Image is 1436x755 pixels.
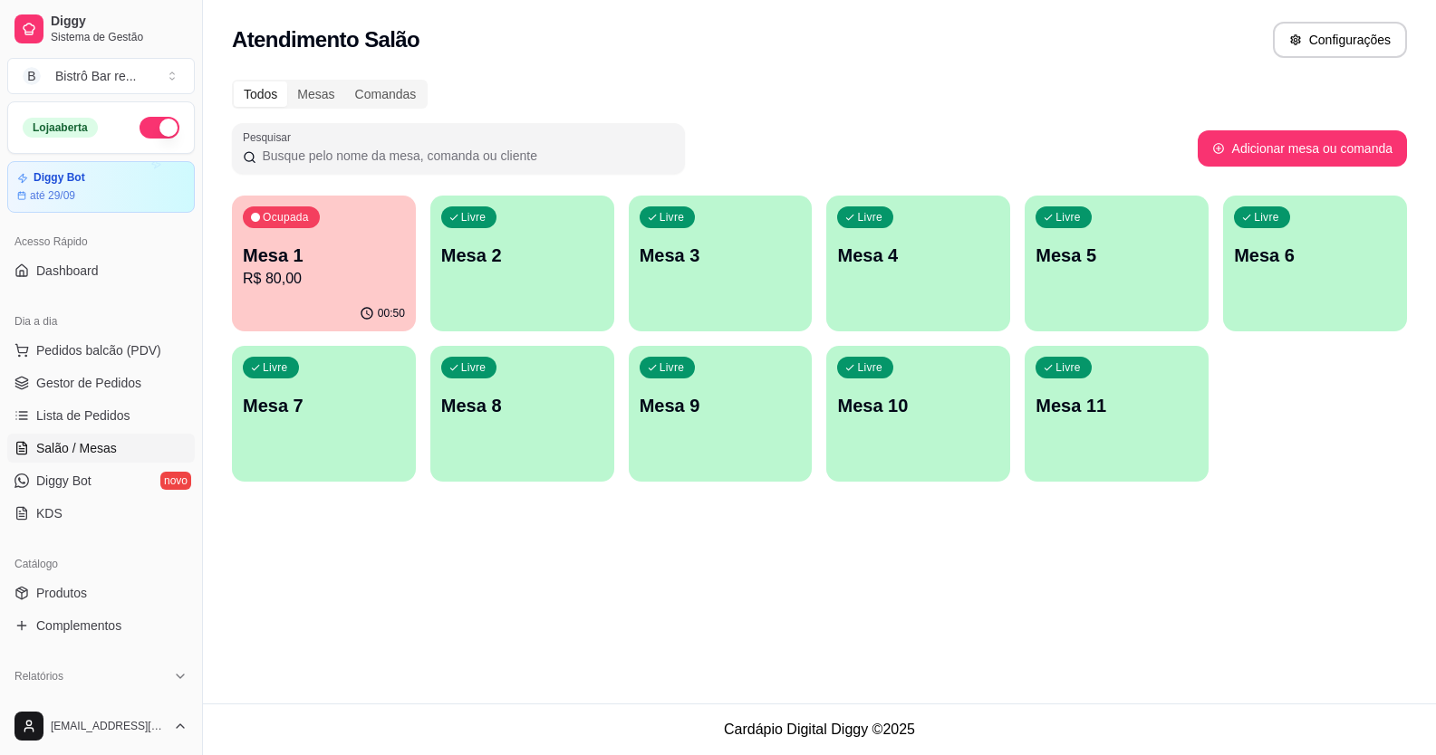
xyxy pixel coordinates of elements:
[1055,210,1081,225] p: Livre
[7,434,195,463] a: Salão / Mesas
[36,439,117,457] span: Salão / Mesas
[7,401,195,430] a: Lista de Pedidos
[461,210,487,225] p: Livre
[263,210,309,225] p: Ocupada
[826,196,1010,331] button: LivreMesa 4
[837,243,999,268] p: Mesa 4
[23,67,41,85] span: B
[345,81,427,107] div: Comandas
[1055,360,1081,375] p: Livre
[1036,243,1198,268] p: Mesa 5
[55,67,136,85] div: Bistrô Bar re ...
[7,7,195,51] a: DiggySistema de Gestão
[660,210,685,225] p: Livre
[36,616,121,635] span: Complementos
[629,346,813,482] button: LivreMesa 9
[51,14,188,30] span: Diggy
[232,346,416,482] button: LivreMesa 7
[629,196,813,331] button: LivreMesa 3
[7,704,195,748] button: [EMAIL_ADDRESS][DOMAIN_NAME]
[430,346,614,482] button: LivreMesa 8
[34,171,85,185] article: Diggy Bot
[826,346,1010,482] button: LivreMesa 10
[36,696,156,714] span: Relatórios de vendas
[36,584,87,602] span: Produtos
[23,118,98,138] div: Loja aberta
[232,196,416,331] button: OcupadaMesa 1R$ 80,0000:50
[36,504,63,522] span: KDS
[203,703,1436,755] footer: Cardápio Digital Diggy © 2025
[243,129,297,145] label: Pesquisar
[232,25,419,54] h2: Atendimento Salão
[287,81,344,107] div: Mesas
[51,719,166,733] span: [EMAIL_ADDRESS][DOMAIN_NAME]
[441,243,603,268] p: Mesa 2
[660,360,685,375] p: Livre
[7,499,195,528] a: KDS
[1198,130,1407,167] button: Adicionar mesa ou comanda
[234,81,287,107] div: Todos
[7,336,195,365] button: Pedidos balcão (PDV)
[243,393,405,418] p: Mesa 7
[430,196,614,331] button: LivreMesa 2
[243,243,405,268] p: Mesa 1
[140,117,179,139] button: Alterar Status
[7,578,195,607] a: Produtos
[7,256,195,285] a: Dashboard
[7,691,195,720] a: Relatórios de vendas
[1254,210,1279,225] p: Livre
[51,30,188,44] span: Sistema de Gestão
[7,161,195,213] a: Diggy Botaté 29/09
[837,393,999,418] p: Mesa 10
[1025,196,1209,331] button: LivreMesa 5
[640,393,802,418] p: Mesa 9
[243,268,405,290] p: R$ 80,00
[256,147,674,165] input: Pesquisar
[1234,243,1396,268] p: Mesa 6
[14,669,63,683] span: Relatórios
[441,393,603,418] p: Mesa 8
[7,307,195,336] div: Dia a dia
[461,360,487,375] p: Livre
[7,611,195,640] a: Complementos
[36,374,141,392] span: Gestor de Pedidos
[30,188,75,203] article: até 29/09
[378,306,405,320] p: 00:50
[263,360,288,375] p: Livre
[640,243,802,268] p: Mesa 3
[7,58,195,94] button: Select a team
[857,210,882,225] p: Livre
[7,550,195,578] div: Catálogo
[36,406,130,425] span: Lista de Pedidos
[7,466,195,495] a: Diggy Botnovo
[36,472,92,490] span: Diggy Bot
[7,368,195,397] a: Gestor de Pedidos
[36,262,99,280] span: Dashboard
[36,341,161,359] span: Pedidos balcão (PDV)
[1036,393,1198,418] p: Mesa 11
[1025,346,1209,482] button: LivreMesa 11
[7,227,195,256] div: Acesso Rápido
[1223,196,1407,331] button: LivreMesa 6
[1273,22,1407,58] button: Configurações
[857,360,882,375] p: Livre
